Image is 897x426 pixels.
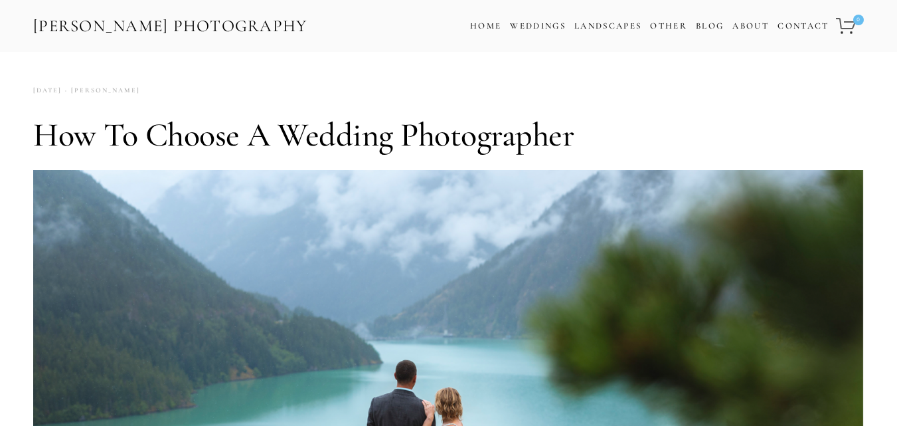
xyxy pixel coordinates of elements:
[470,17,501,36] a: Home
[33,82,62,100] time: [DATE]
[32,11,309,41] a: [PERSON_NAME] Photography
[834,10,865,42] a: 0 items in cart
[574,21,641,31] a: Landscapes
[777,17,829,36] a: Contact
[853,15,864,25] span: 0
[510,21,566,31] a: Weddings
[33,115,864,155] h1: How to Choose a Wedding Photographer
[650,21,687,31] a: Other
[732,17,769,36] a: About
[696,17,724,36] a: Blog
[62,82,140,100] a: [PERSON_NAME]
